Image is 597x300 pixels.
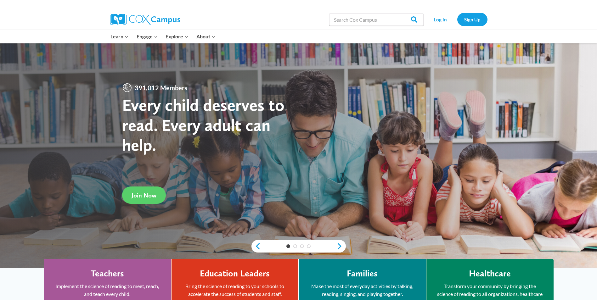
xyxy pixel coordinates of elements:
[107,30,219,43] nav: Primary Navigation
[53,282,161,298] p: Implement the science of reading to meet, reach, and teach every child.
[293,244,297,248] a: 2
[427,13,487,26] nav: Secondary Navigation
[91,268,124,279] h4: Teachers
[308,282,416,298] p: Make the most of everyday activities by talking, reading, singing, and playing together.
[457,13,487,26] a: Sign Up
[132,192,156,199] span: Join Now
[427,13,454,26] a: Log In
[166,32,188,41] span: Explore
[307,244,311,248] a: 4
[132,83,190,93] span: 391,012 Members
[122,186,166,204] a: Join Now
[122,95,284,155] strong: Every child deserves to read. Every adult can help.
[196,32,215,41] span: About
[329,13,424,26] input: Search Cox Campus
[469,268,511,279] h4: Healthcare
[137,32,158,41] span: Engage
[336,242,346,250] a: next
[251,240,346,253] div: content slider buttons
[286,244,290,248] a: 1
[251,242,261,250] a: previous
[110,14,180,25] img: Cox Campus
[110,32,128,41] span: Learn
[347,268,378,279] h4: Families
[300,244,304,248] a: 3
[181,282,289,298] p: Bring the science of reading to your schools to accelerate the success of students and staff.
[200,268,270,279] h4: Education Leaders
